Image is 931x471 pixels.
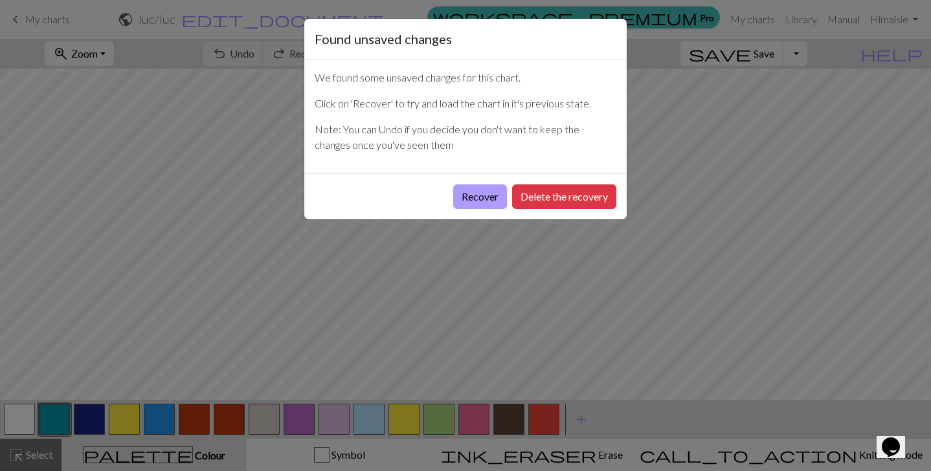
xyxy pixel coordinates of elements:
button: Recover [453,184,507,209]
h5: Found unsaved changes [315,29,452,49]
iframe: chat widget [877,419,918,458]
button: Delete the recovery [512,184,616,209]
p: Note: You can Undo if you decide you don't want to keep the changes once you've seen them [315,122,616,153]
p: Click on 'Recover' to try and load the chart in it's previous state. [315,96,616,111]
p: We found some unsaved changes for this chart. [315,70,616,85]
